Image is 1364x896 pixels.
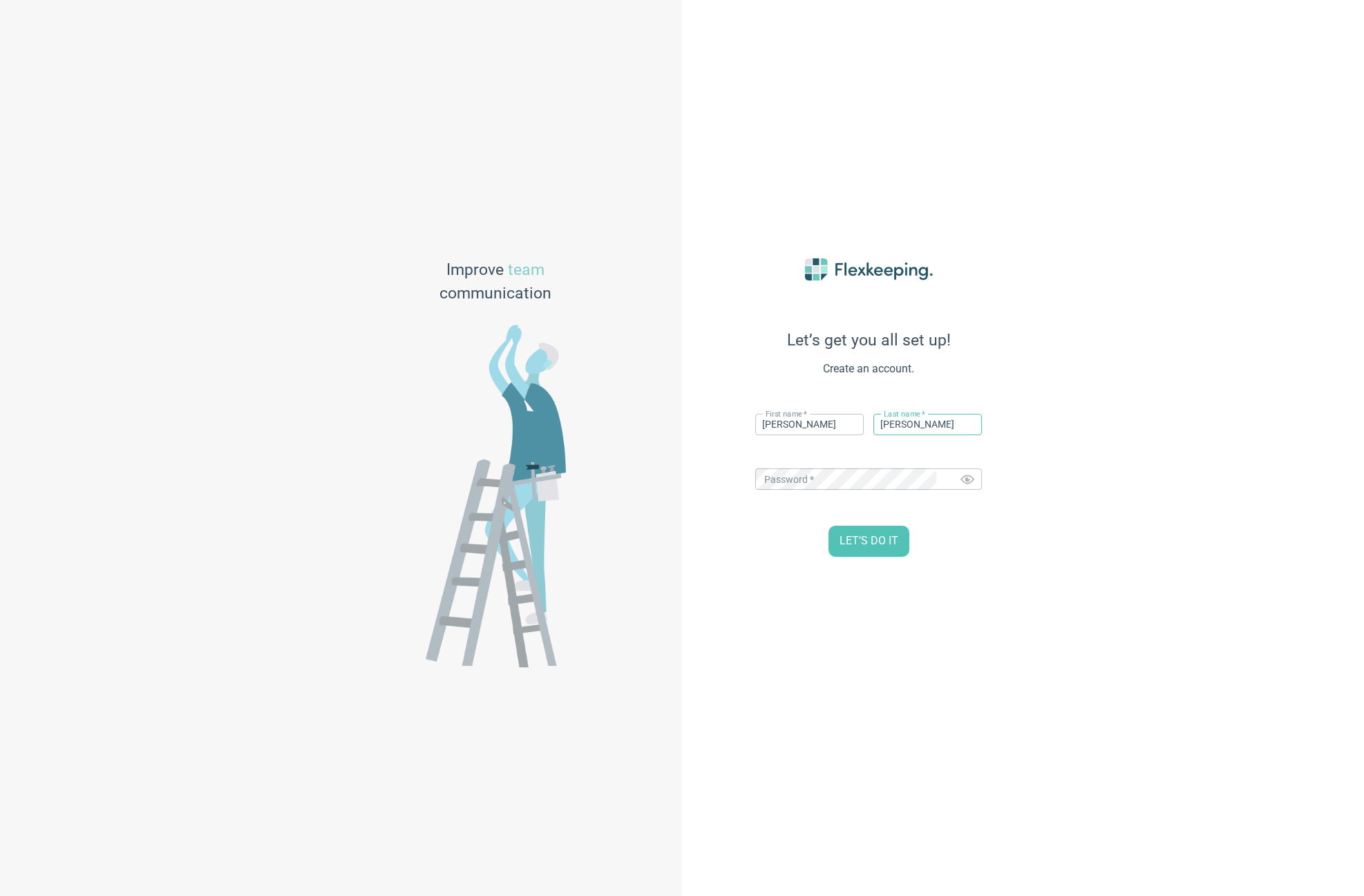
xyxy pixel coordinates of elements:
[717,361,1021,377] span: Create an account.
[952,464,983,495] button: Toggle password visibility
[439,258,551,307] span: Improve communication
[828,526,909,557] button: LET’S DO IT
[508,260,544,279] span: team
[717,331,1021,350] span: Let’s get you all set up!
[840,533,898,549] span: LET’S DO IT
